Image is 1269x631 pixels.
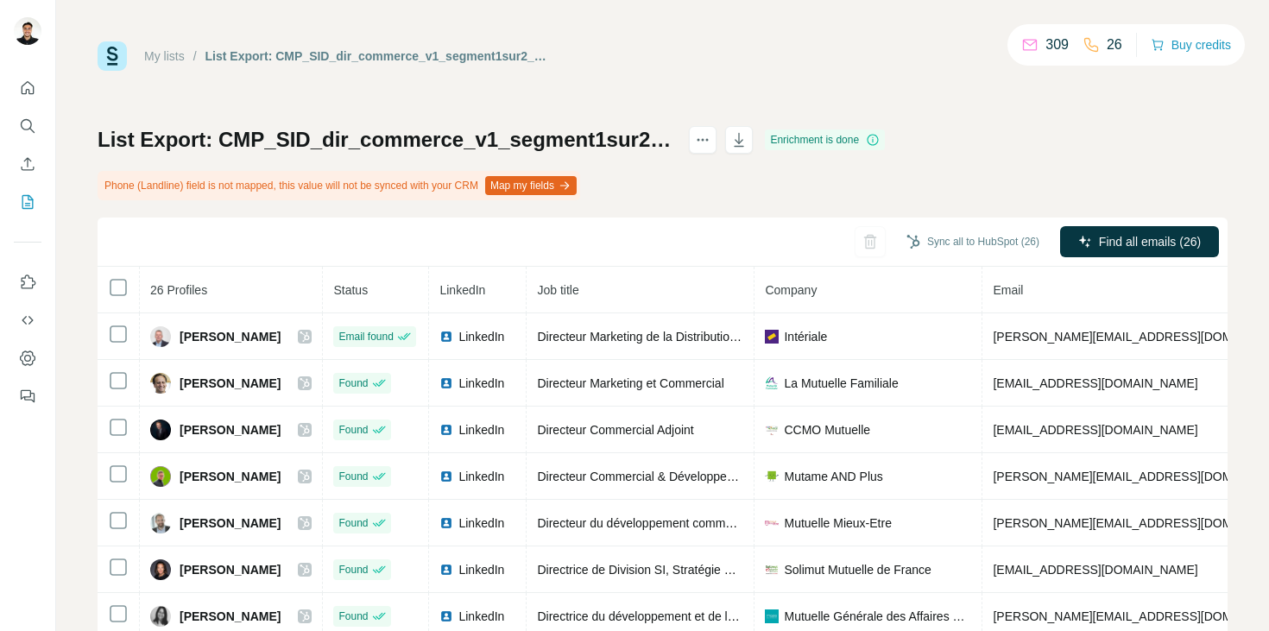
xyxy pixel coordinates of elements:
span: [PERSON_NAME] [180,468,281,485]
img: LinkedIn logo [439,563,453,577]
span: Found [338,422,368,438]
span: Directrice du développement et de la transformation [537,609,814,623]
span: Company [765,283,817,297]
button: Sync all to HubSpot (26) [894,229,1051,255]
span: [EMAIL_ADDRESS][DOMAIN_NAME] [993,423,1197,437]
button: Dashboard [14,343,41,374]
span: Mutuelle Mieux-Etre [784,514,892,532]
img: LinkedIn logo [439,423,453,437]
img: Avatar [150,606,171,627]
span: LinkedIn [458,514,504,532]
img: LinkedIn logo [439,470,453,483]
span: Directrice de Division SI, Stratégie Partenariats, CRM, Digital, Transformation [537,563,950,577]
button: actions [689,126,717,154]
span: Status [333,283,368,297]
span: [EMAIL_ADDRESS][DOMAIN_NAME] [993,563,1197,577]
p: 26 [1107,35,1122,55]
span: [PERSON_NAME] [180,561,281,578]
span: LinkedIn [458,375,504,392]
span: Solimut Mutuelle de France [784,561,931,578]
button: Map my fields [485,176,577,195]
span: LinkedIn [458,468,504,485]
span: CCMO Mutuelle [784,421,870,439]
img: company-logo [765,330,779,344]
span: [PERSON_NAME] [180,514,281,532]
button: Use Surfe on LinkedIn [14,267,41,298]
img: company-logo [765,609,779,623]
span: Email [993,283,1023,297]
span: LinkedIn [439,283,485,297]
button: Enrich CSV [14,148,41,180]
button: Search [14,110,41,142]
p: 309 [1045,35,1069,55]
span: 26 Profiles [150,283,207,297]
span: Mutuelle Générale des Affaires Sociales [784,608,971,625]
button: Quick start [14,73,41,104]
span: [PERSON_NAME] [180,328,281,345]
img: company-logo [765,563,779,577]
div: Phone (Landline) field is not mapped, this value will not be synced with your CRM [98,171,580,200]
button: Feedback [14,381,41,412]
span: [PERSON_NAME] [180,608,281,625]
span: Found [338,562,368,577]
img: Avatar [150,373,171,394]
img: LinkedIn logo [439,330,453,344]
img: LinkedIn logo [439,376,453,390]
span: Found [338,609,368,624]
span: LinkedIn [458,421,504,439]
img: LinkedIn logo [439,516,453,530]
button: Buy credits [1151,33,1231,57]
span: Find all emails (26) [1099,233,1201,250]
img: Avatar [150,559,171,580]
span: Mutame AND Plus [784,468,882,485]
img: Avatar [150,326,171,347]
span: Directeur Marketing et Commercial [537,376,723,390]
img: Avatar [150,466,171,487]
div: List Export: CMP_SID_dir_commerce_v1_segment1sur2_septembre 2025 - [DATE] 07:33 [205,47,548,65]
img: Avatar [150,420,171,440]
img: Avatar [14,17,41,45]
img: company-logo [765,470,779,483]
span: Directeur Marketing de la Distribution et de la Stratégie multi-équipement [537,330,926,344]
img: company-logo [765,376,779,390]
span: [EMAIL_ADDRESS][DOMAIN_NAME] [993,376,1197,390]
img: LinkedIn logo [439,609,453,623]
span: [PERSON_NAME] [180,421,281,439]
span: Found [338,375,368,391]
span: Email found [338,329,393,344]
span: Job title [537,283,578,297]
button: Use Surfe API [14,305,41,336]
span: La Mutuelle Familiale [784,375,898,392]
h1: List Export: CMP_SID_dir_commerce_v1_segment1sur2_septembre 2025 - [DATE] 07:33 [98,126,673,154]
span: LinkedIn [458,328,504,345]
span: [PERSON_NAME] [180,375,281,392]
img: Avatar [150,513,171,533]
button: Find all emails (26) [1060,226,1219,257]
img: company-logo [765,423,779,437]
span: Directeur Commercial & Développement [537,470,754,483]
img: company-logo [765,516,779,530]
span: LinkedIn [458,561,504,578]
span: LinkedIn [458,608,504,625]
img: Surfe Logo [98,41,127,71]
span: Directeur du développement commercial et marketing [537,516,824,530]
span: Directeur Commercial Adjoint [537,423,693,437]
span: Intériale [784,328,827,345]
span: Found [338,469,368,484]
li: / [193,47,197,65]
div: Enrichment is done [765,129,885,150]
a: My lists [144,49,185,63]
span: Found [338,515,368,531]
button: My lists [14,186,41,218]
